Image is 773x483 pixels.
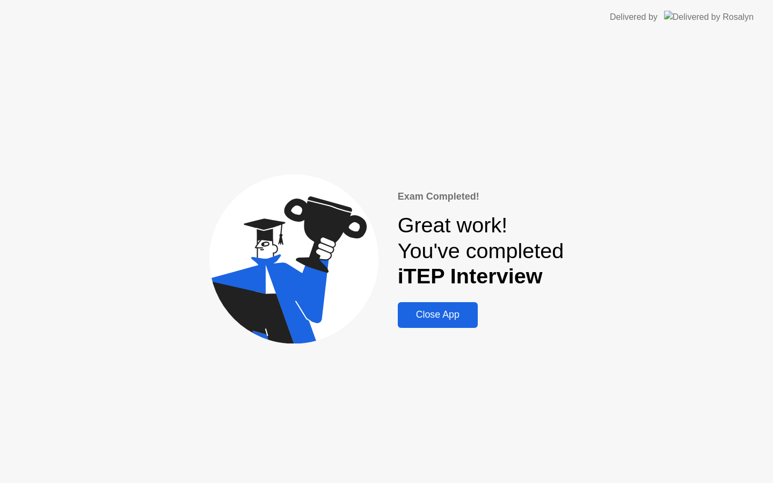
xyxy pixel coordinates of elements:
div: Great work! You've completed [398,213,564,289]
div: Close App [401,309,475,320]
b: iTEP Interview [398,264,543,288]
button: Close App [398,302,478,328]
div: Delivered by [610,11,658,24]
div: Exam Completed! [398,189,564,204]
img: Delivered by Rosalyn [664,11,754,23]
